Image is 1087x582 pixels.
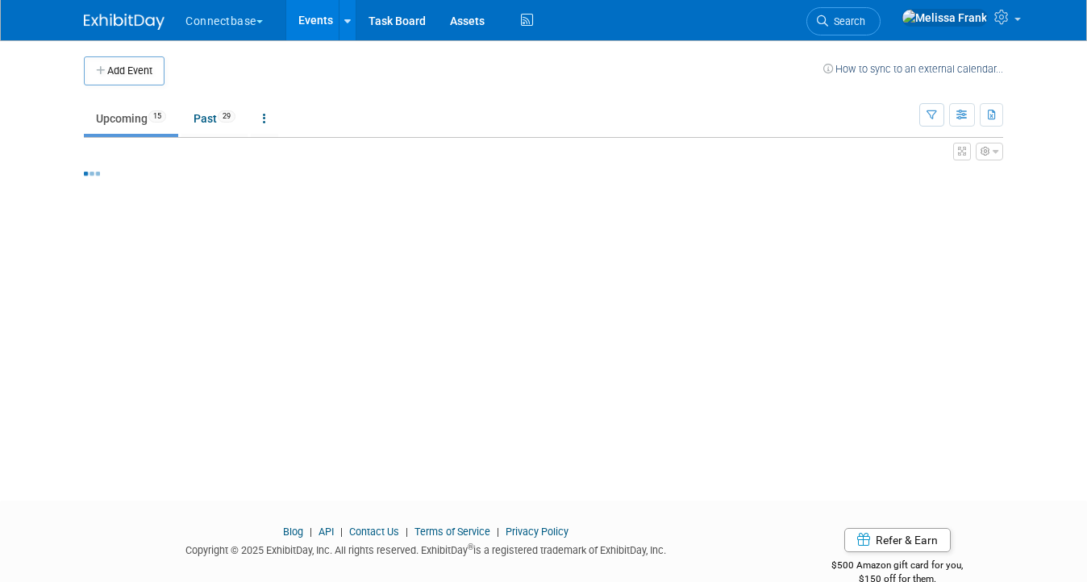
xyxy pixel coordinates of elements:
[902,9,988,27] img: Melissa Frank
[283,526,303,538] a: Blog
[319,526,334,538] a: API
[828,15,865,27] span: Search
[806,7,881,35] a: Search
[84,539,768,558] div: Copyright © 2025 ExhibitDay, Inc. All rights reserved. ExhibitDay is a registered trademark of Ex...
[414,526,490,538] a: Terms of Service
[402,526,412,538] span: |
[84,14,165,30] img: ExhibitDay
[506,526,568,538] a: Privacy Policy
[336,526,347,538] span: |
[148,110,166,123] span: 15
[306,526,316,538] span: |
[468,543,473,551] sup: ®
[84,103,178,134] a: Upcoming15
[493,526,503,538] span: |
[84,56,165,85] button: Add Event
[218,110,235,123] span: 29
[181,103,248,134] a: Past29
[349,526,399,538] a: Contact Us
[823,63,1003,75] a: How to sync to an external calendar...
[844,528,951,552] a: Refer & Earn
[84,172,100,176] img: loading...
